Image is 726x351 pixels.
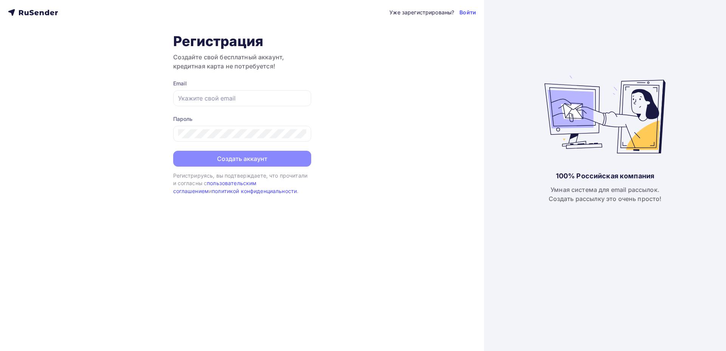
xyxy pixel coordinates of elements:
div: Уже зарегистрированы? [389,9,454,16]
a: Войти [459,9,476,16]
div: Пароль [173,115,311,123]
div: Умная система для email рассылок. Создать рассылку это очень просто! [549,185,662,203]
div: Email [173,80,311,87]
input: Укажите свой email [178,94,306,103]
div: Регистрируясь, вы подтверждаете, что прочитали и согласны с и . [173,172,311,195]
button: Создать аккаунт [173,151,311,167]
h1: Регистрация [173,33,311,49]
h3: Создайте свой бесплатный аккаунт, кредитная карта не потребуется! [173,53,311,71]
a: политикой конфиденциальности [212,188,297,194]
a: пользовательским соглашением [173,180,257,194]
div: 100% Российская компания [556,172,654,181]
